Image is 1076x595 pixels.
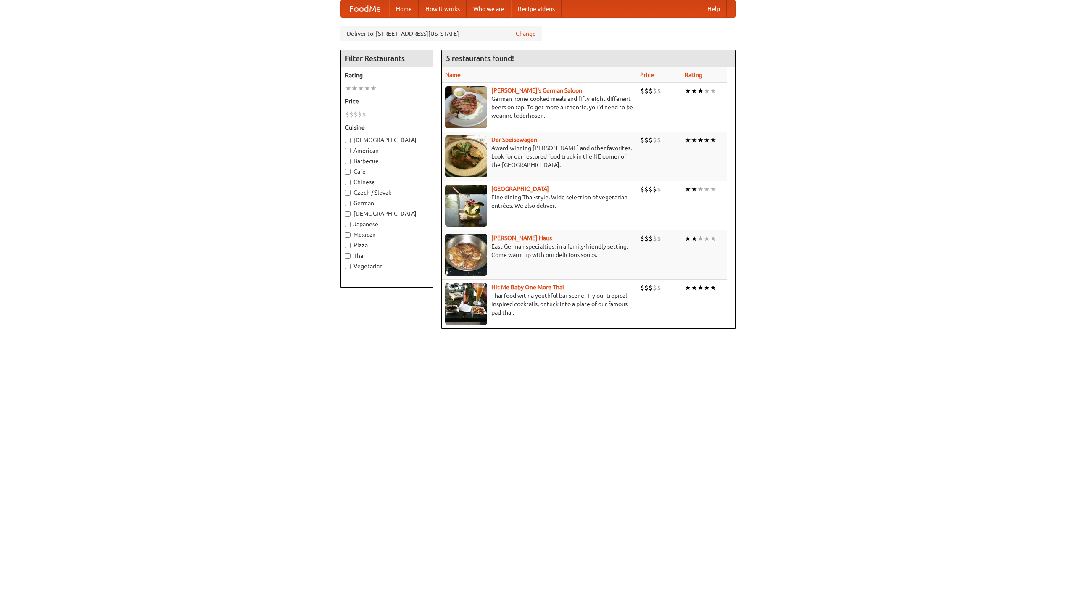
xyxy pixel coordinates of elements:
[644,234,649,243] li: $
[345,167,428,176] label: Cafe
[691,135,697,145] li: ★
[640,135,644,145] li: $
[445,291,633,317] p: Thai food with a youthful bar scene. Try our tropical inspired cocktails, or tuck into a plate of...
[445,135,487,177] img: speisewagen.jpg
[445,144,633,169] p: Award-winning [PERSON_NAME] and other favorites. Look for our restored food truck in the NE corne...
[653,135,657,145] li: $
[345,243,351,248] input: Pizza
[445,86,487,128] img: esthers.jpg
[657,185,661,194] li: $
[445,71,461,78] a: Name
[649,283,653,292] li: $
[345,97,428,106] h5: Price
[710,234,716,243] li: ★
[445,95,633,120] p: German home-cooked meals and fifty-eight different beers on tap. To get more authentic, you'd nee...
[445,283,487,325] img: babythai.jpg
[345,264,351,269] input: Vegetarian
[653,86,657,95] li: $
[644,86,649,95] li: $
[341,0,389,17] a: FoodMe
[653,283,657,292] li: $
[640,86,644,95] li: $
[704,283,710,292] li: ★
[691,283,697,292] li: ★
[691,185,697,194] li: ★
[345,138,351,143] input: [DEMOGRAPHIC_DATA]
[345,190,351,196] input: Czech / Slovak
[685,71,702,78] a: Rating
[653,185,657,194] li: $
[697,283,704,292] li: ★
[345,136,428,144] label: [DEMOGRAPHIC_DATA]
[345,84,351,93] li: ★
[640,283,644,292] li: $
[653,234,657,243] li: $
[345,262,428,270] label: Vegetarian
[697,185,704,194] li: ★
[345,232,351,238] input: Mexican
[657,283,661,292] li: $
[345,180,351,185] input: Chinese
[491,136,537,143] a: Der Speisewagen
[697,86,704,95] li: ★
[445,193,633,210] p: Fine dining Thai-style. Wide selection of vegetarian entrées. We also deliver.
[511,0,562,17] a: Recipe videos
[685,135,691,145] li: ★
[685,86,691,95] li: ★
[419,0,467,17] a: How it works
[345,253,351,259] input: Thai
[345,241,428,249] label: Pizza
[649,185,653,194] li: $
[345,178,428,186] label: Chinese
[345,222,351,227] input: Japanese
[710,135,716,145] li: ★
[345,220,428,228] label: Japanese
[345,201,351,206] input: German
[446,54,514,62] ng-pluralize: 5 restaurants found!
[704,234,710,243] li: ★
[445,185,487,227] img: satay.jpg
[345,211,351,217] input: [DEMOGRAPHIC_DATA]
[358,84,364,93] li: ★
[640,71,654,78] a: Price
[351,84,358,93] li: ★
[445,242,633,259] p: East German specialties, in a family-friendly setting. Come warm up with our delicious soups.
[345,169,351,175] input: Cafe
[685,283,691,292] li: ★
[685,234,691,243] li: ★
[691,234,697,243] li: ★
[710,86,716,95] li: ★
[491,87,582,94] a: [PERSON_NAME]'s German Saloon
[710,185,716,194] li: ★
[697,234,704,243] li: ★
[364,84,370,93] li: ★
[649,135,653,145] li: $
[345,199,428,207] label: German
[649,86,653,95] li: $
[445,234,487,276] img: kohlhaus.jpg
[704,86,710,95] li: ★
[370,84,377,93] li: ★
[691,86,697,95] li: ★
[345,146,428,155] label: American
[345,148,351,153] input: American
[345,209,428,218] label: [DEMOGRAPHIC_DATA]
[697,135,704,145] li: ★
[389,0,419,17] a: Home
[657,234,661,243] li: $
[362,110,366,119] li: $
[349,110,353,119] li: $
[685,185,691,194] li: ★
[345,159,351,164] input: Barbecue
[704,135,710,145] li: ★
[710,283,716,292] li: ★
[345,188,428,197] label: Czech / Slovak
[491,235,552,241] a: [PERSON_NAME] Haus
[644,135,649,145] li: $
[491,185,549,192] a: [GEOGRAPHIC_DATA]
[649,234,653,243] li: $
